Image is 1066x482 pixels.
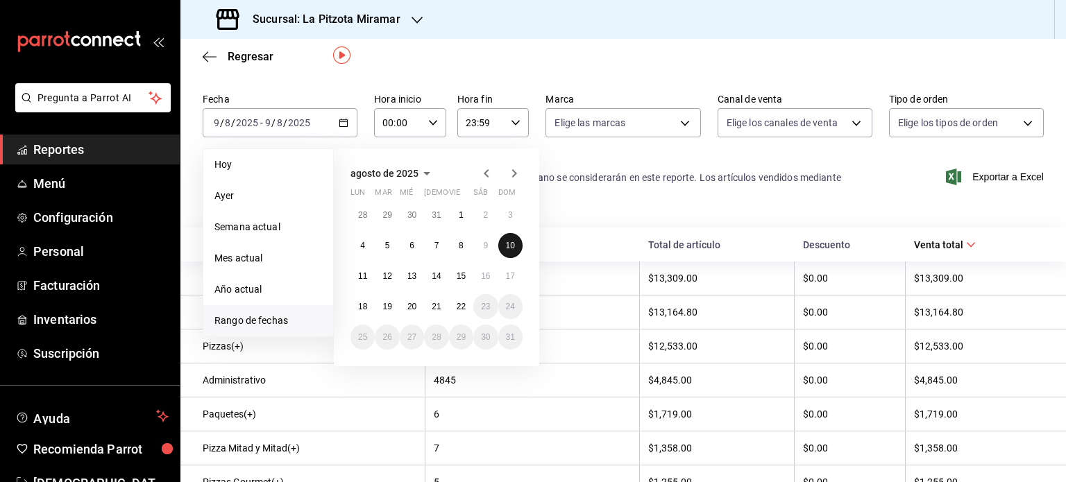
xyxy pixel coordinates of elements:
[407,271,416,281] abbr: 13 de agosto de 2025
[914,408,1044,420] div: $1,719.00
[648,408,786,420] div: $1,719.00
[33,440,169,458] span: Recomienda Parrot
[459,241,464,250] abbr: 8 de agosto de 2025
[375,325,399,350] button: 26 de agosto de 2025
[350,203,375,227] button: 28 de julio de 2025
[424,233,448,258] button: 7 de agosto de 2025
[33,408,151,424] span: Ayuda
[424,203,448,227] button: 31 de julio de 2025
[375,233,399,258] button: 5 de agosto de 2025
[224,117,231,128] input: --
[350,165,435,182] button: agosto de 2025
[889,94,1044,104] label: Tipo de orden
[203,408,416,420] div: Paquetes(+)
[37,91,149,105] span: Pregunta a Parrot AI
[914,307,1044,318] div: $13,164.80
[235,117,259,128] input: ----
[33,276,169,295] span: Facturación
[718,94,872,104] label: Canal de venta
[459,210,464,220] abbr: 1 de agosto de 2025
[473,294,498,319] button: 23 de agosto de 2025
[283,117,287,128] span: /
[473,203,498,227] button: 2 de agosto de 2025
[473,233,498,258] button: 9 de agosto de 2025
[481,332,490,342] abbr: 30 de agosto de 2025
[498,203,523,227] button: 3 de agosto de 2025
[434,241,439,250] abbr: 7 de agosto de 2025
[434,375,632,386] div: 4845
[400,325,424,350] button: 27 de agosto de 2025
[400,294,424,319] button: 20 de agosto de 2025
[33,208,169,227] span: Configuración
[15,83,171,112] button: Pregunta a Parrot AI
[33,310,169,329] span: Inventarios
[276,117,283,128] input: --
[358,210,367,220] abbr: 28 de julio de 2025
[264,117,271,128] input: --
[424,294,448,319] button: 21 de agosto de 2025
[407,302,416,311] abbr: 20 de agosto de 2025
[203,94,357,104] label: Fecha
[382,332,391,342] abbr: 26 de agosto de 2025
[382,210,391,220] abbr: 29 de julio de 2025
[803,408,897,420] div: $0.00
[214,282,322,297] span: Año actual
[648,442,786,454] div: $1,358.00
[473,325,498,350] button: 30 de agosto de 2025
[220,117,224,128] span: /
[449,203,473,227] button: 1 de agosto de 2025
[795,227,906,261] th: Descuento
[214,313,322,328] span: Rango de fechas
[949,169,1044,185] button: Exportar a Excel
[271,117,276,128] span: /
[457,302,466,311] abbr: 22 de agosto de 2025
[483,210,488,220] abbr: 2 de agosto de 2025
[648,341,786,352] div: $12,533.00
[260,117,263,128] span: -
[203,341,416,352] div: Pizzas(+)
[424,325,448,350] button: 28 de agosto de 2025
[33,174,169,193] span: Menú
[506,332,515,342] abbr: 31 de agosto de 2025
[214,157,322,172] span: Hoy
[914,341,1044,352] div: $12,533.00
[498,325,523,350] button: 31 de agosto de 2025
[434,442,632,454] div: 7
[432,302,441,311] abbr: 21 de agosto de 2025
[374,94,446,104] label: Hora inicio
[400,203,424,227] button: 30 de julio de 2025
[214,220,322,234] span: Semana actual
[473,188,488,203] abbr: sábado
[203,375,416,386] div: Administrativo
[242,11,400,28] h3: Sucursal: La Pitzota Miramar
[203,442,416,454] div: Pizza Mitad y Mitad(+)
[333,46,350,64] img: Tooltip marker
[449,233,473,258] button: 8 de agosto de 2025
[375,294,399,319] button: 19 de agosto de 2025
[914,273,1044,284] div: $13,309.00
[498,264,523,289] button: 17 de agosto de 2025
[33,140,169,159] span: Reportes
[385,241,390,250] abbr: 5 de agosto de 2025
[33,242,169,261] span: Personal
[803,442,897,454] div: $0.00
[457,94,530,104] label: Hora fin
[449,188,460,203] abbr: viernes
[203,50,273,63] button: Regresar
[10,101,171,115] a: Pregunta a Parrot AI
[803,375,897,386] div: $0.00
[400,188,413,203] abbr: miércoles
[407,332,416,342] abbr: 27 de agosto de 2025
[350,168,418,179] span: agosto de 2025
[498,188,516,203] abbr: domingo
[640,227,795,261] th: Total de artículo
[375,188,391,203] abbr: martes
[432,332,441,342] abbr: 28 de agosto de 2025
[358,302,367,311] abbr: 18 de agosto de 2025
[375,203,399,227] button: 29 de julio de 2025
[648,307,786,318] div: $13,164.80
[481,302,490,311] abbr: 23 de agosto de 2025
[358,332,367,342] abbr: 25 de agosto de 2025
